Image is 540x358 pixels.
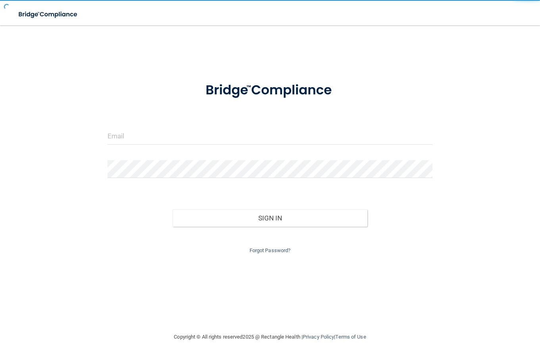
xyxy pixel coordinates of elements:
[335,334,366,340] a: Terms of Use
[250,247,291,253] a: Forgot Password?
[192,73,348,108] img: bridge_compliance_login_screen.278c3ca4.svg
[108,127,433,145] input: Email
[173,209,368,227] button: Sign In
[303,334,334,340] a: Privacy Policy
[125,324,415,350] div: Copyright © All rights reserved 2025 @ Rectangle Health | |
[12,6,85,23] img: bridge_compliance_login_screen.278c3ca4.svg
